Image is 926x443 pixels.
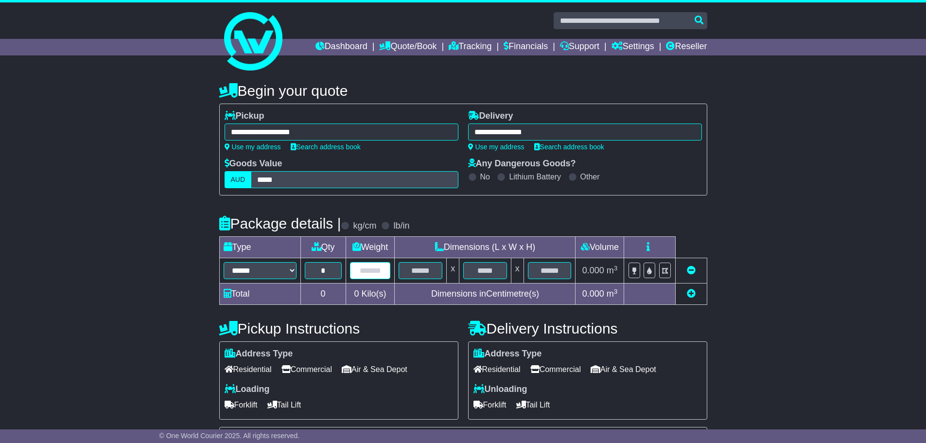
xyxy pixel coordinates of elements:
[560,39,599,55] a: Support
[267,397,301,412] span: Tail Lift
[516,397,550,412] span: Tail Lift
[612,39,654,55] a: Settings
[225,171,252,188] label: AUD
[530,362,581,377] span: Commercial
[342,362,407,377] span: Air & Sea Depot
[300,284,346,305] td: 0
[219,215,341,231] h4: Package details |
[468,111,513,122] label: Delivery
[534,143,604,151] a: Search address book
[447,258,459,284] td: x
[509,172,561,181] label: Lithium Battery
[511,258,524,284] td: x
[480,172,490,181] label: No
[219,237,300,258] td: Type
[582,266,604,275] span: 0.000
[614,288,618,295] sup: 3
[225,349,293,359] label: Address Type
[315,39,367,55] a: Dashboard
[473,384,527,395] label: Unloading
[591,362,656,377] span: Air & Sea Depot
[346,284,395,305] td: Kilo(s)
[346,237,395,258] td: Weight
[225,397,258,412] span: Forklift
[607,289,618,299] span: m
[468,143,524,151] a: Use my address
[219,320,458,337] h4: Pickup Instructions
[576,237,624,258] td: Volume
[582,289,604,299] span: 0.000
[449,39,491,55] a: Tracking
[159,432,300,440] span: © One World Courier 2025. All rights reserved.
[666,39,707,55] a: Reseller
[504,39,548,55] a: Financials
[225,159,282,169] label: Goods Value
[607,266,618,275] span: m
[395,237,576,258] td: Dimensions (L x W x H)
[225,362,272,377] span: Residential
[354,289,359,299] span: 0
[580,172,600,181] label: Other
[687,266,696,275] a: Remove this item
[379,39,437,55] a: Quote/Book
[291,143,361,151] a: Search address book
[393,221,409,231] label: lb/in
[300,237,346,258] td: Qty
[473,362,521,377] span: Residential
[225,111,264,122] label: Pickup
[395,284,576,305] td: Dimensions in Centimetre(s)
[353,221,376,231] label: kg/cm
[687,289,696,299] a: Add new item
[219,83,707,99] h4: Begin your quote
[468,159,576,169] label: Any Dangerous Goods?
[468,320,707,337] h4: Delivery Instructions
[473,397,507,412] span: Forklift
[225,143,281,151] a: Use my address
[225,384,270,395] label: Loading
[614,265,618,272] sup: 3
[473,349,542,359] label: Address Type
[219,284,300,305] td: Total
[281,362,332,377] span: Commercial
